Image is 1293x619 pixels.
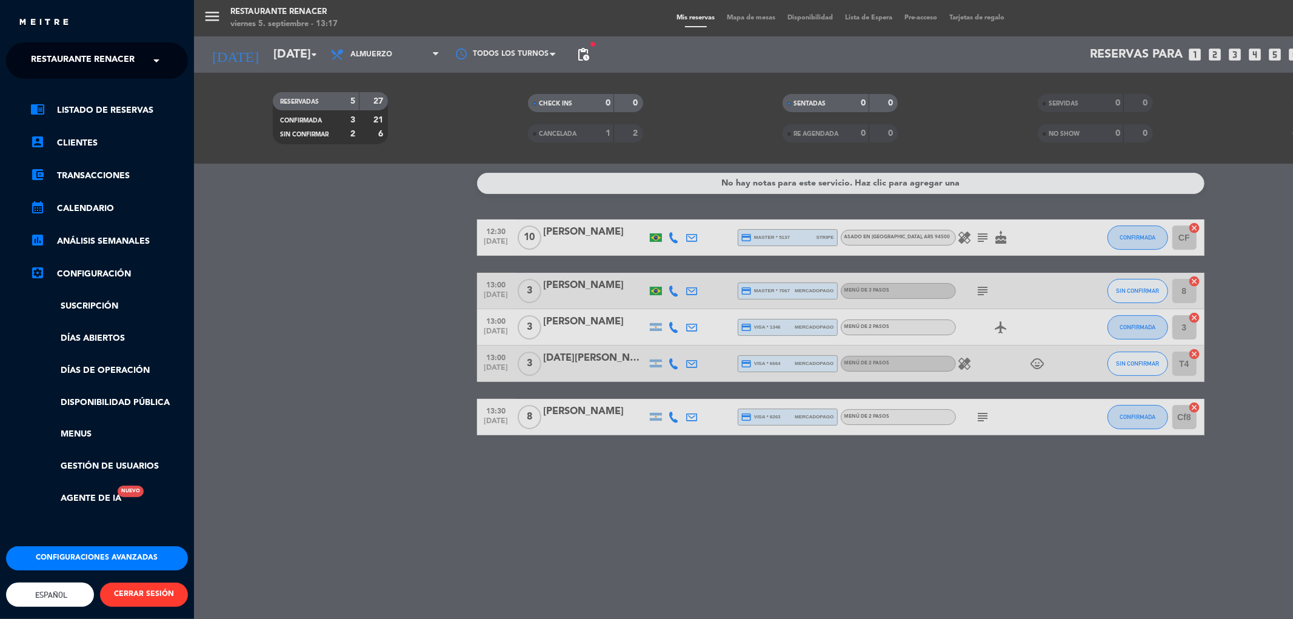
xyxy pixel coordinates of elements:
a: assessmentANÁLISIS SEMANALES [30,234,188,249]
a: account_balance_walletTransacciones [30,169,188,183]
span: Restaurante Renacer [31,48,135,73]
a: chrome_reader_modeListado de Reservas [30,103,188,118]
div: Nuevo [118,486,144,497]
button: Configuraciones avanzadas [6,546,188,570]
a: account_boxClientes [30,136,188,150]
span: fiber_manual_record [589,41,596,48]
span: Español [33,591,68,600]
a: Disponibilidad pública [30,396,188,410]
a: Gestión de usuarios [30,460,188,473]
a: Configuración [30,267,188,281]
i: settings_applications [30,266,45,280]
i: account_balance_wallet [30,167,45,182]
img: MEITRE [18,18,70,27]
a: Suscripción [30,299,188,313]
button: CERRAR SESIÓN [100,583,188,607]
a: Días abiertos [30,332,188,346]
i: chrome_reader_mode [30,102,45,116]
a: Días de Operación [30,364,188,378]
i: calendar_month [30,200,45,215]
i: assessment [30,233,45,247]
a: Menus [30,427,188,441]
i: account_box [30,135,45,149]
span: pending_actions [576,47,590,62]
a: Agente de IANuevo [30,492,121,506]
a: calendar_monthCalendario [30,201,188,216]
